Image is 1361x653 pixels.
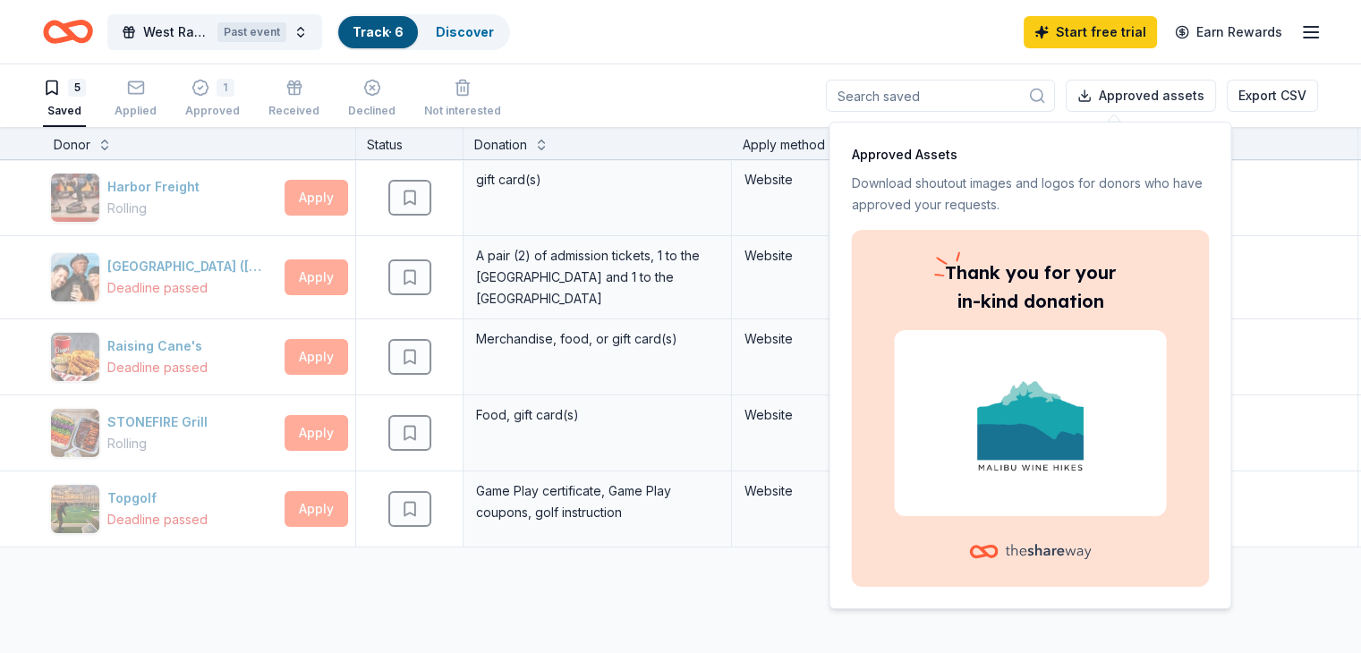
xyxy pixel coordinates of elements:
[115,104,157,118] div: Applied
[336,14,510,50] button: Track· 6Discover
[744,480,897,502] div: Website
[474,243,720,311] div: A pair (2) of admission tickets, 1 to the [GEOGRAPHIC_DATA] and 1 to the [GEOGRAPHIC_DATA]
[348,104,396,118] div: Declined
[1024,16,1157,48] a: Start free trial
[43,72,86,127] button: 5Saved
[474,326,720,352] div: Merchandise, food, or gift card(s)
[826,80,1055,112] input: Search saved
[744,169,897,191] div: Website
[268,104,319,118] div: Received
[474,134,527,156] div: Donation
[743,134,825,156] div: Apply method
[851,173,1209,216] p: Download shoutout images and logos for donors who have approved your requests.
[54,134,90,156] div: Donor
[744,245,897,267] div: Website
[268,72,319,127] button: Received
[348,72,396,127] button: Declined
[185,104,240,118] div: Approved
[107,14,322,50] button: West Ranch BaseballPast event
[474,167,720,192] div: gift card(s)
[217,79,234,97] div: 1
[436,24,494,39] a: Discover
[424,104,501,118] div: Not interested
[744,404,897,426] div: Website
[353,24,404,39] a: Track· 6
[851,144,1209,165] p: Approved Assets
[68,79,86,97] div: 5
[474,479,720,525] div: Game Play certificate, Game Play coupons, golf instruction
[744,328,897,350] div: Website
[894,259,1166,316] p: you for your in-kind donation
[915,366,1144,480] img: Malibu Wine Hikes
[945,261,1000,284] span: Thank
[143,21,210,43] span: West Ranch Baseball
[43,104,86,118] div: Saved
[217,22,286,42] div: Past event
[1227,80,1318,112] button: Export CSV
[1066,80,1216,112] button: Approved assets
[1164,16,1293,48] a: Earn Rewards
[424,72,501,127] button: Not interested
[115,72,157,127] button: Applied
[356,127,464,159] div: Status
[185,72,240,127] button: 1Approved
[474,403,720,428] div: Food, gift card(s)
[43,11,93,53] a: Home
